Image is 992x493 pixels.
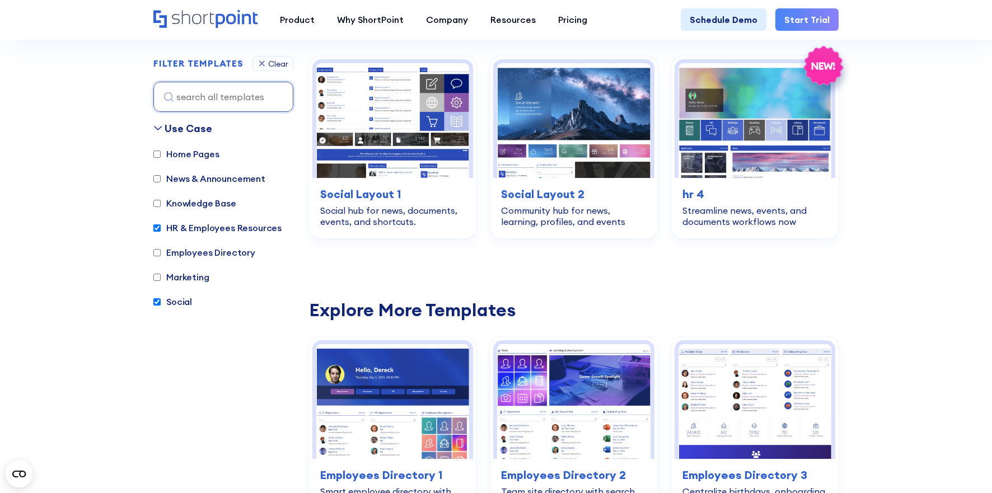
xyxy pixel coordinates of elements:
input: News & Announcement [153,175,161,182]
div: Pricing [558,13,587,26]
div: Company [426,13,468,26]
a: Start Trial [775,8,839,31]
label: Social [153,295,192,308]
h3: Employees Directory 3 [682,467,827,483]
a: SharePoint HR Intranet template: Streamline news, events, and documents workflows nowhr 4Streamli... [671,56,839,238]
img: SharePoint employee directory template: Smart employee directory with search, filters, and skills [316,344,469,459]
label: News & Announcement [153,172,265,185]
h3: Social Layout 1 [320,186,465,203]
a: SharePoint community site: Community hub for news, learning, profiles, and eventsSocial Layout 2C... [490,56,657,238]
h2: FILTER TEMPLATES [153,59,244,69]
h3: Employees Directory 2 [501,467,646,483]
input: Employees Directory [153,249,161,256]
h3: Social Layout 2 [501,186,646,203]
div: Clear [268,60,288,68]
a: SharePoint social intranet template: Social hub for news, documents, events, and shortcuts.Social... [309,56,476,238]
input: Home Pages [153,151,161,158]
div: Product [280,13,315,26]
label: HR & Employees Resources [153,221,282,234]
h3: Employees Directory 1 [320,467,465,483]
label: Employees Directory [153,246,255,259]
img: SharePoint HR Intranet template: Streamline news, events, and documents workflows now [679,63,831,178]
img: SharePoint team site template: Centralize birthdays, onboarding docs, meetings, news, and people. [679,344,831,459]
a: Home [153,10,258,29]
label: Marketing [153,270,209,284]
input: Knowledge Base [153,200,161,207]
a: Resources [479,8,547,31]
a: Schedule Demo [681,8,766,31]
img: SharePoint community site: Community hub for news, learning, profiles, and events [497,63,650,178]
div: Why ShortPoint [337,13,404,26]
a: Product [269,8,326,31]
a: Company [415,8,479,31]
input: HR & Employees Resources [153,224,161,232]
input: Social [153,298,161,306]
h3: hr 4 [682,186,827,203]
div: Resources [490,13,536,26]
input: search all templates [153,82,293,112]
label: Knowledge Base [153,196,236,210]
img: SharePoint social intranet template: Social hub for news, documents, events, and shortcuts. [316,63,469,178]
div: Streamline news, events, and documents workflows now [682,205,827,227]
div: Explore More Templates [309,301,839,319]
div: Social hub for news, documents, events, and shortcuts. [320,205,465,227]
a: Pricing [547,8,598,31]
input: Marketing [153,274,161,281]
div: Community hub for news, learning, profiles, and events [501,205,646,227]
button: Open CMP widget [6,461,32,487]
label: Home Pages [153,147,219,161]
a: Why ShortPoint [326,8,415,31]
iframe: Chat Widget [790,363,992,493]
img: SharePoint template team site: Team site directory with search, filters, and skills [497,344,650,459]
div: Use Case [165,121,212,136]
